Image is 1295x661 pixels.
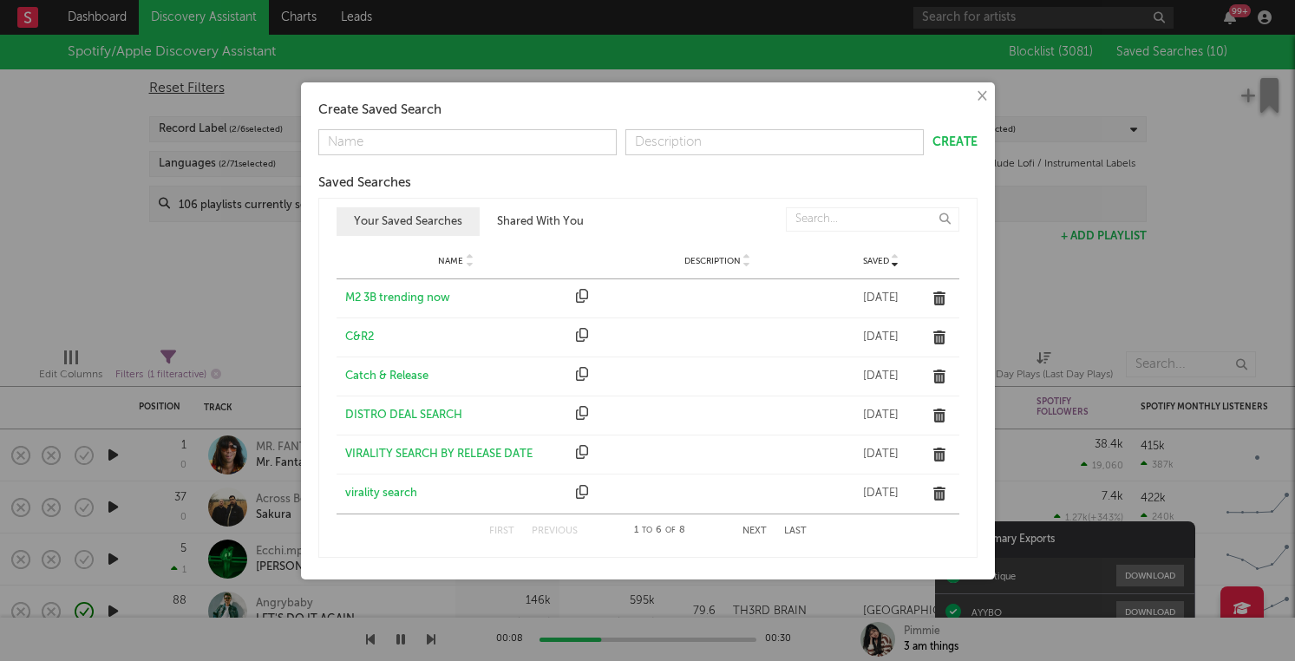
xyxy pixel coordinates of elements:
[665,527,676,534] span: of
[318,129,617,155] input: Name
[863,256,889,266] span: Saved
[625,129,924,155] input: Description
[838,290,925,307] div: [DATE]
[318,173,978,193] div: Saved Searches
[345,368,568,385] a: Catch & Release
[786,207,959,232] input: Search...
[838,485,925,502] div: [DATE]
[742,527,767,536] button: Next
[838,329,925,346] div: [DATE]
[438,256,463,266] span: Name
[345,407,568,424] a: DISTRO DEAL SEARCH
[337,207,480,236] button: Your Saved Searches
[642,527,652,534] span: to
[838,368,925,385] div: [DATE]
[612,520,708,541] div: 1 6 8
[318,100,978,121] div: Create Saved Search
[932,136,978,148] button: Create
[489,527,514,536] button: First
[784,527,807,536] button: Last
[838,446,925,463] div: [DATE]
[345,446,568,463] a: VIRALITY SEARCH BY RELEASE DATE
[480,207,601,236] button: Shared With You
[345,290,568,307] a: M2 3B trending now
[684,256,741,266] span: Description
[838,407,925,424] div: [DATE]
[532,527,578,536] button: Previous
[971,87,991,106] button: ×
[345,485,568,502] a: virality search
[345,329,568,346] a: C&R2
